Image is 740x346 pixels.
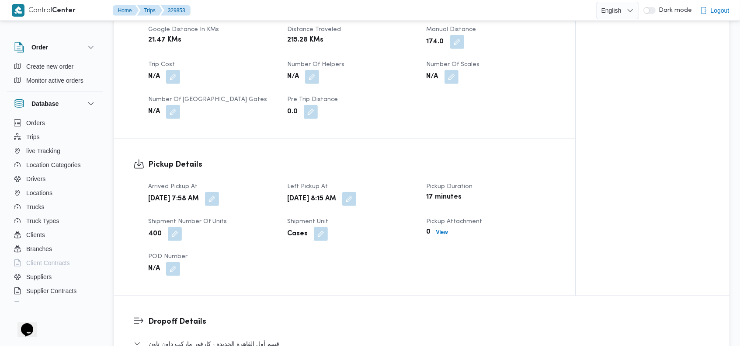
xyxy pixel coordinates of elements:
button: 329853 [161,5,191,16]
span: Shipment Unit [287,219,328,224]
span: Devices [26,300,48,310]
button: Order [14,42,96,52]
span: Distance Traveled [287,27,341,32]
b: 0 [427,227,431,238]
button: Logout [697,2,733,19]
span: Manual Distance [427,27,476,32]
span: Location Categories [26,160,81,170]
b: 0.0 [287,107,298,117]
span: Monitor active orders [26,75,83,86]
button: Monitor active orders [10,73,100,87]
b: N/A [148,107,160,117]
h3: Dropoff Details [148,316,710,328]
button: Create new order [10,59,100,73]
span: Create new order [26,61,73,72]
span: Logout [711,5,730,16]
span: Clients [26,230,45,240]
span: Pre Trip Distance [287,97,338,102]
span: Branches [26,244,52,254]
span: Orders [26,118,45,128]
span: Left Pickup At [287,184,328,189]
span: Trip Cost [148,62,175,67]
span: Truck Types [26,216,59,226]
button: Client Contracts [10,256,100,270]
button: Trucks [10,200,100,214]
button: Home [113,5,139,16]
button: Drivers [10,172,100,186]
b: N/A [287,72,299,82]
b: [DATE] 8:15 AM [287,194,336,204]
span: Trucks [26,202,44,212]
button: Devices [10,298,100,312]
span: Dark mode [656,7,692,14]
button: Clients [10,228,100,242]
span: Client Contracts [26,258,70,268]
span: Locations [26,188,52,198]
b: 400 [148,229,162,239]
b: [DATE] 7:58 AM [148,194,199,204]
b: N/A [148,264,160,274]
button: Truck Types [10,214,100,228]
span: Google distance in KMs [148,27,219,32]
button: Suppliers [10,270,100,284]
button: Supplier Contracts [10,284,100,298]
button: Trips [137,5,163,16]
span: Shipment Number of Units [148,219,227,224]
button: live Tracking [10,144,100,158]
span: POD Number [148,254,188,259]
span: Number of Helpers [287,62,344,67]
b: 174.0 [427,37,444,47]
img: X8yXhbKr1z7QwAAAABJRU5ErkJggg== [12,4,24,17]
span: Trips [26,132,40,142]
span: Drivers [26,174,45,184]
h3: Order [31,42,48,52]
button: Branches [10,242,100,256]
h3: Database [31,98,59,109]
button: View [433,227,452,238]
span: Number of [GEOGRAPHIC_DATA] Gates [148,97,267,102]
span: Suppliers [26,272,52,282]
span: Supplier Contracts [26,286,76,296]
span: Number of Scales [427,62,480,67]
button: Orders [10,116,100,130]
b: N/A [427,72,438,82]
b: 17 minutes [427,192,462,203]
b: 215.28 KMs [287,35,323,45]
div: Order [7,59,103,91]
button: Locations [10,186,100,200]
span: Pickup Duration [427,184,473,189]
h3: Pickup Details [148,159,556,171]
b: Center [52,7,76,14]
iframe: chat widget [9,311,37,337]
button: Database [14,98,96,109]
b: N/A [148,72,160,82]
button: Location Categories [10,158,100,172]
b: 21.47 KMs [148,35,181,45]
button: Trips [10,130,100,144]
span: Arrived Pickup At [148,184,198,189]
b: View [436,229,448,235]
span: live Tracking [26,146,60,156]
div: Database [7,116,103,305]
b: Cases [287,229,308,239]
span: Pickup Attachment [427,219,483,224]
